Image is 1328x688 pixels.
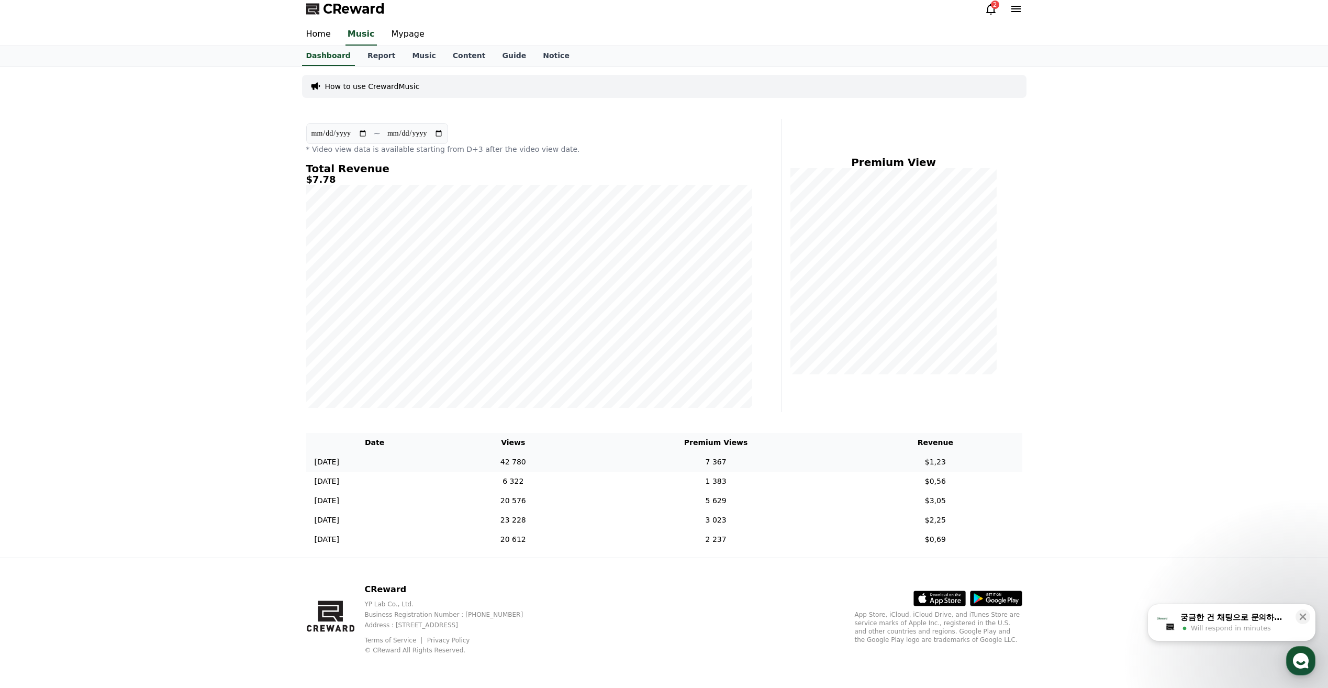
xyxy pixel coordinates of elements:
td: $3,05 [849,491,1022,511]
a: Music [404,46,444,66]
td: 6 322 [443,472,583,491]
td: $0,69 [849,530,1022,549]
p: ~ [374,127,381,140]
p: Address : [STREET_ADDRESS] [364,621,540,629]
td: 20 576 [443,491,583,511]
a: Dashboard [302,46,355,66]
p: [DATE] [315,476,339,487]
h5: $7.78 [306,174,752,185]
td: $0,56 [849,472,1022,491]
a: Music [345,24,377,46]
p: App Store, iCloud, iCloud Drive, and iTunes Store are service marks of Apple Inc., registered in ... [855,611,1022,644]
span: Messages [87,348,118,357]
td: $1,23 [849,452,1022,472]
a: CReward [306,1,385,17]
td: 2 237 [583,530,849,549]
p: CReward [364,583,540,596]
p: YP Lab Co., Ltd. [364,600,540,608]
a: 2 [985,3,997,15]
p: [DATE] [315,495,339,506]
a: Mypage [383,24,433,46]
p: Business Registration Number : [PHONE_NUMBER] [364,611,540,619]
td: 42 780 [443,452,583,472]
td: 1 383 [583,472,849,491]
p: * Video view data is available starting from D+3 after the video view date. [306,144,752,154]
p: [DATE] [315,457,339,468]
td: 20 612 [443,530,583,549]
a: Notice [534,46,578,66]
a: Guide [494,46,534,66]
span: CReward [323,1,385,17]
td: 7 367 [583,452,849,472]
a: Settings [135,332,201,358]
th: Date [306,433,443,452]
td: 5 629 [583,491,849,511]
a: Report [359,46,404,66]
p: [DATE] [315,515,339,526]
th: Views [443,433,583,452]
h4: Premium View [790,157,997,168]
a: Privacy Policy [427,637,470,644]
a: Terms of Service [364,637,424,644]
th: Premium Views [583,433,849,452]
span: Settings [155,348,181,356]
td: $2,25 [849,511,1022,530]
a: Home [298,24,339,46]
td: 3 023 [583,511,849,530]
a: Content [444,46,494,66]
h4: Total Revenue [306,163,752,174]
span: Home [27,348,45,356]
p: [DATE] [315,534,339,545]
a: Home [3,332,69,358]
p: © CReward All Rights Reserved. [364,646,540,654]
th: Revenue [849,433,1022,452]
td: 23 228 [443,511,583,530]
a: Messages [69,332,135,358]
div: 2 [991,1,999,9]
a: How to use CrewardMusic [325,81,420,92]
